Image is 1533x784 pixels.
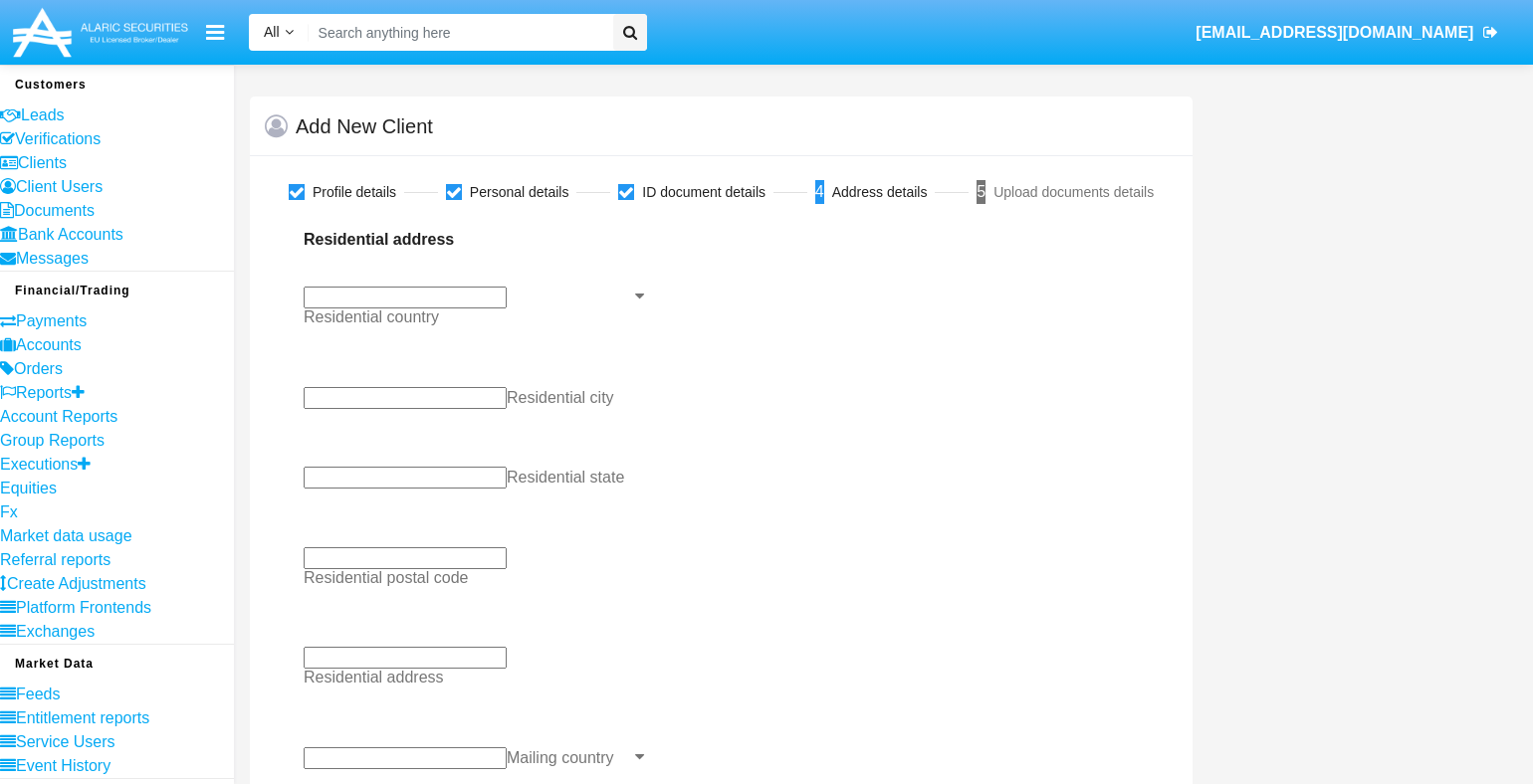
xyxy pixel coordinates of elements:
span: [EMAIL_ADDRESS][DOMAIN_NAME] [1196,24,1473,41]
span: Documents [14,202,95,219]
span: Client Users [16,178,103,195]
span: Residential state [507,469,624,486]
span: Messages [16,250,89,267]
span: Residential country [304,308,439,325]
span: 4 [815,183,824,200]
span: Mailing country [507,749,614,766]
input: Search [309,14,606,51]
a: All [249,22,309,43]
span: Feeds [16,686,60,702]
span: Entitlement reports [16,709,149,726]
div: Upload documents details [993,182,1154,203]
span: Residential address [304,669,444,686]
span: Create Adjustments [7,575,146,592]
span: Accounts [16,336,82,353]
span: Reports [16,384,72,401]
div: Personal details [470,182,569,203]
img: Logo image [10,3,191,62]
span: Platform Frontends [16,599,151,616]
span: Payments [16,312,87,329]
a: [EMAIL_ADDRESS][DOMAIN_NAME] [1187,5,1508,61]
h5: Add New Client [296,118,433,134]
p: Residential address [304,228,634,252]
span: Verifications [15,130,101,147]
span: Orders [14,360,63,377]
span: Bank Accounts [18,226,123,243]
div: Address details [832,182,928,203]
span: Leads [21,106,65,123]
span: Service Users [16,733,115,750]
span: Residential city [507,389,614,406]
div: ID document details [642,182,766,203]
span: Exchanges [16,623,95,640]
span: All [264,24,280,40]
span: Clients [18,154,67,171]
span: Event History [16,757,110,774]
span: Residential postal code [304,569,468,586]
div: Profile details [313,182,396,203]
span: 5 [977,183,985,200]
